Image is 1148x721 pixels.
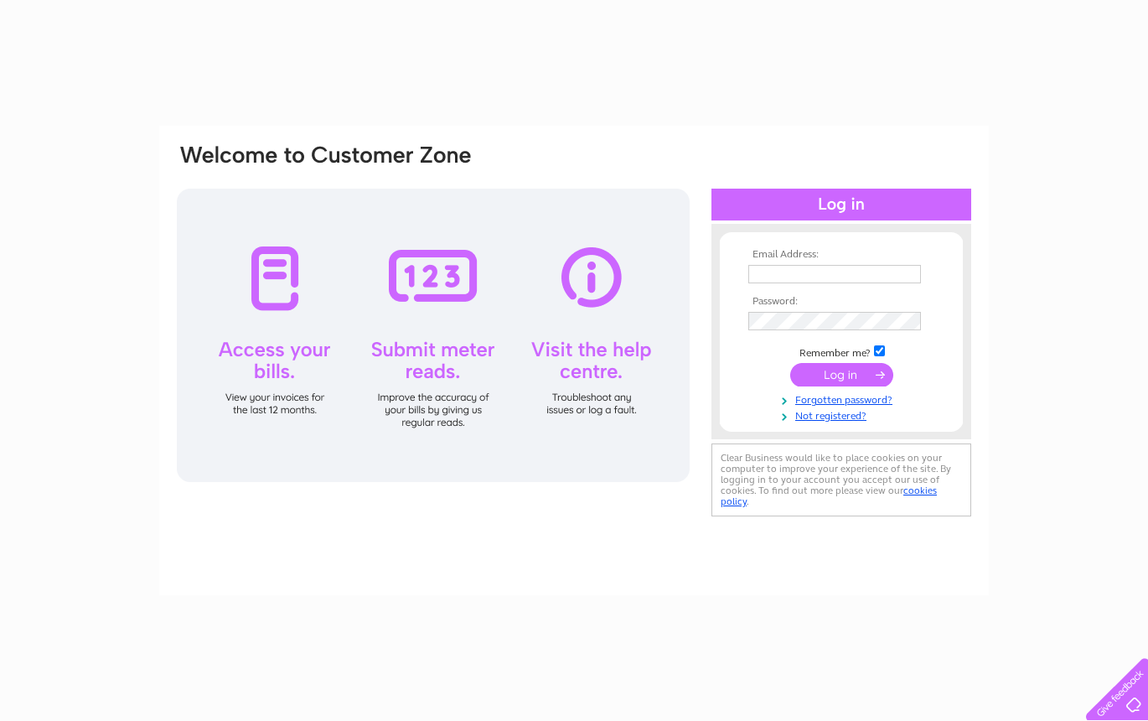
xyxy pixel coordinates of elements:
[721,485,937,507] a: cookies policy
[744,296,939,308] th: Password:
[748,391,939,407] a: Forgotten password?
[744,343,939,360] td: Remember me?
[711,443,971,516] div: Clear Business would like to place cookies on your computer to improve your experience of the sit...
[790,363,893,386] input: Submit
[748,407,939,423] a: Not registered?
[744,249,939,261] th: Email Address:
